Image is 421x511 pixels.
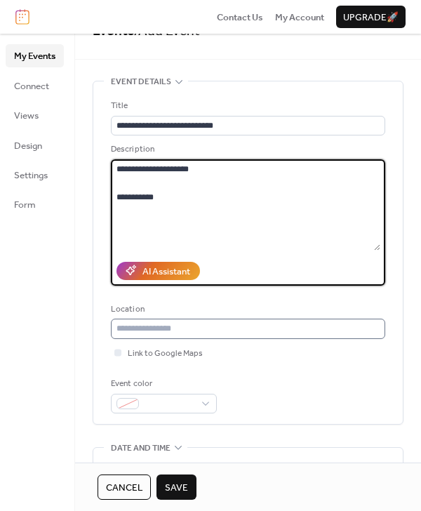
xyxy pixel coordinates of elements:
[14,79,49,93] span: Connect
[14,49,55,63] span: My Events
[6,164,64,186] a: Settings
[217,10,263,24] a: Contact Us
[14,109,39,123] span: Views
[6,104,64,126] a: Views
[14,168,48,182] span: Settings
[15,9,29,25] img: logo
[6,193,64,215] a: Form
[14,139,42,153] span: Design
[217,11,263,25] span: Contact Us
[336,6,406,28] button: Upgrade🚀
[111,99,382,113] div: Title
[111,377,214,391] div: Event color
[111,303,382,317] div: Location
[116,262,200,280] button: AI Assistant
[156,474,196,500] button: Save
[98,474,151,500] button: Cancel
[111,142,382,157] div: Description
[6,134,64,157] a: Design
[6,44,64,67] a: My Events
[14,198,36,212] span: Form
[111,442,171,456] span: Date and time
[111,75,171,89] span: Event details
[165,481,188,495] span: Save
[343,11,399,25] span: Upgrade 🚀
[275,11,324,25] span: My Account
[275,10,324,24] a: My Account
[6,74,64,97] a: Connect
[142,265,190,279] div: AI Assistant
[106,481,142,495] span: Cancel
[128,347,203,361] span: Link to Google Maps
